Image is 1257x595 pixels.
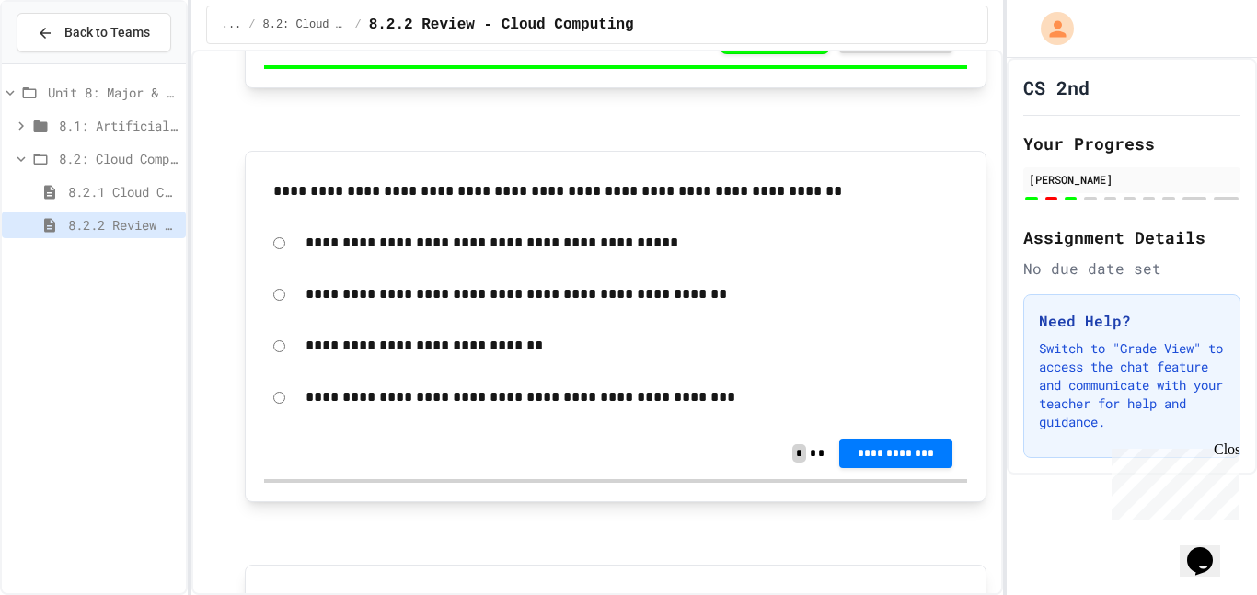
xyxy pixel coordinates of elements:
button: Back to Teams [17,13,171,52]
span: 8.2.2 Review - Cloud Computing [369,14,634,36]
iframe: chat widget [1180,521,1239,577]
h3: Need Help? [1039,310,1225,332]
span: 8.2: Cloud Computing [59,149,179,168]
div: My Account [1021,7,1078,50]
span: 8.1: Artificial Intelligence Basics [59,116,179,135]
span: 8.2.2 Review - Cloud Computing [68,215,179,235]
span: 8.2.1 Cloud Computing: Transforming the Digital World [68,182,179,201]
span: Unit 8: Major & Emerging Technologies [48,83,179,102]
span: / [354,17,361,32]
h2: Assignment Details [1023,224,1240,250]
h2: Your Progress [1023,131,1240,156]
div: [PERSON_NAME] [1029,171,1235,188]
p: Switch to "Grade View" to access the chat feature and communicate with your teacher for help and ... [1039,339,1225,431]
div: Chat with us now!Close [7,7,127,117]
div: No due date set [1023,257,1240,280]
iframe: chat widget [1104,441,1239,520]
span: 8.2: Cloud Computing [263,17,348,32]
span: Back to Teams [64,23,150,42]
span: ... [222,17,242,32]
h1: CS 2nd [1023,74,1090,100]
span: / [248,17,255,32]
